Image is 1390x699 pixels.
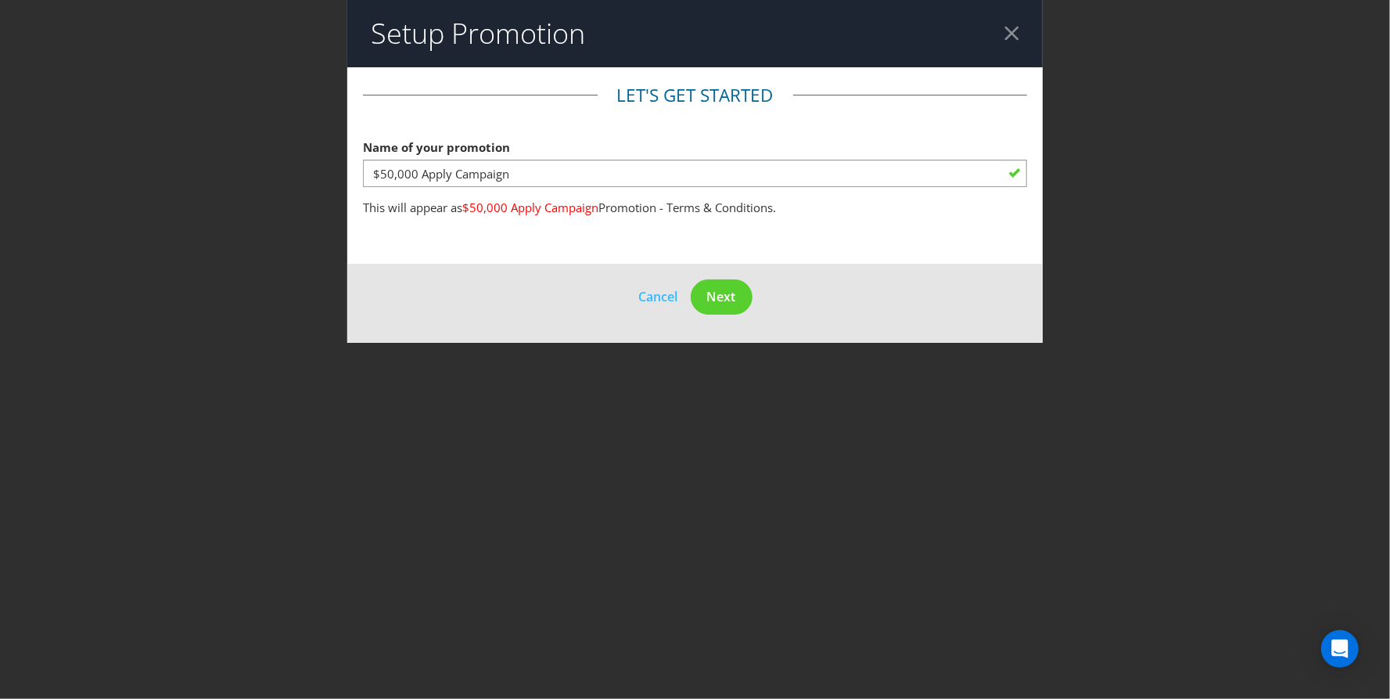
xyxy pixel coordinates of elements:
button: Cancel [638,286,679,307]
input: e.g. My Promotion [363,160,1027,187]
span: Name of your promotion [363,139,510,155]
legend: Let's get started [598,83,793,108]
span: Promotion - Terms & Conditions. [598,200,776,215]
div: Open Intercom Messenger [1321,630,1359,668]
span: This will appear as [363,200,462,215]
button: Next [691,279,752,315]
h2: Setup Promotion [371,18,585,49]
span: Next [707,288,736,305]
span: Cancel [639,288,678,305]
span: $50,000 Apply Campaign [462,200,598,215]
